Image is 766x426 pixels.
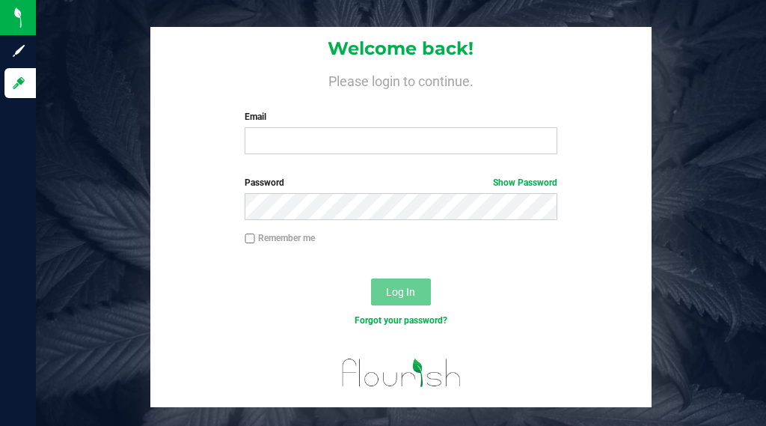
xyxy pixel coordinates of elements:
[150,39,652,58] h1: Welcome back!
[245,234,255,244] input: Remember me
[386,286,415,298] span: Log In
[245,177,284,188] span: Password
[355,315,447,326] a: Forgot your password?
[245,231,315,245] label: Remember me
[338,344,464,398] img: flourish_logo.png
[150,71,652,89] h4: Please login to continue.
[245,110,557,124] label: Email
[371,279,431,305] button: Log In
[11,43,26,58] inline-svg: Sign up
[11,76,26,91] inline-svg: Log in
[493,177,557,188] a: Show Password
